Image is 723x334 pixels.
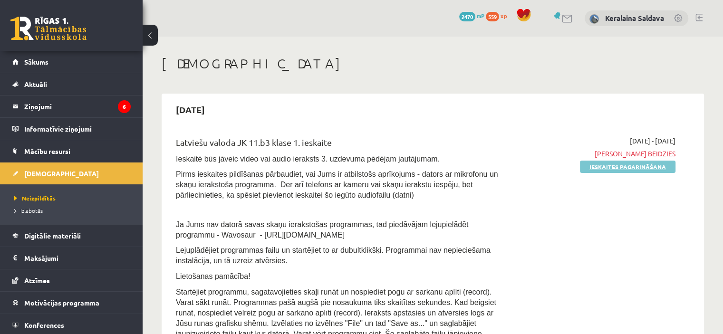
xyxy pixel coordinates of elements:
a: Maksājumi [12,247,131,269]
h2: [DATE] [166,98,214,121]
a: [DEMOGRAPHIC_DATA] [12,162,131,184]
a: Keralaina Saldava [605,13,664,23]
a: Aktuāli [12,73,131,95]
div: Latviešu valoda JK 11.b3 klase 1. ieskaite [176,136,504,153]
span: Mācību resursi [24,147,70,155]
a: Mācību resursi [12,140,131,162]
img: Keralaina Saldava [589,14,599,24]
a: Motivācijas programma [12,292,131,314]
a: Sākums [12,51,131,73]
a: Informatīvie ziņojumi [12,118,131,140]
span: Pirms ieskaites pildīšanas pārbaudiet, vai Jums ir atbilstošs aprīkojums - dators ar mikrofonu un... [176,170,498,199]
span: Ja Jums nav datorā savas skaņu ierakstošas programmas, tad piedāvājam lejupielādēt programmu - Wa... [176,220,468,239]
a: Izlabotās [14,206,133,215]
span: xp [501,12,507,19]
legend: Ziņojumi [24,95,131,117]
h1: [DEMOGRAPHIC_DATA] [162,56,704,72]
a: Rīgas 1. Tālmācības vidusskola [10,17,87,40]
span: Konferences [24,321,64,329]
a: 559 xp [486,12,511,19]
a: Digitālie materiāli [12,225,131,247]
legend: Maksājumi [24,247,131,269]
span: Lejuplādējiet programmas failu un startējiet to ar dubultklikšķi. Programmai nav nepieciešama ins... [176,246,491,265]
a: Atzīmes [12,269,131,291]
span: Digitālie materiāli [24,231,81,240]
span: [PERSON_NAME] beidzies [519,149,675,159]
span: 559 [486,12,499,21]
span: [DEMOGRAPHIC_DATA] [24,169,99,178]
span: 2470 [459,12,475,21]
span: Ieskaitē būs jāveic video vai audio ieraksts 3. uzdevuma pēdējam jautājumam. [176,155,440,163]
span: Lietošanas pamācība! [176,272,251,280]
span: Aktuāli [24,80,47,88]
a: Ieskaites pagarināšana [580,161,675,173]
a: Ziņojumi6 [12,95,131,117]
a: 2470 mP [459,12,484,19]
span: mP [477,12,484,19]
i: 6 [118,100,131,113]
span: Neizpildītās [14,194,56,202]
legend: Informatīvie ziņojumi [24,118,131,140]
a: Neizpildītās [14,194,133,202]
span: Izlabotās [14,207,43,214]
span: Sākums [24,57,48,66]
span: Motivācijas programma [24,298,99,307]
span: Atzīmes [24,276,50,285]
span: [DATE] - [DATE] [630,136,675,146]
